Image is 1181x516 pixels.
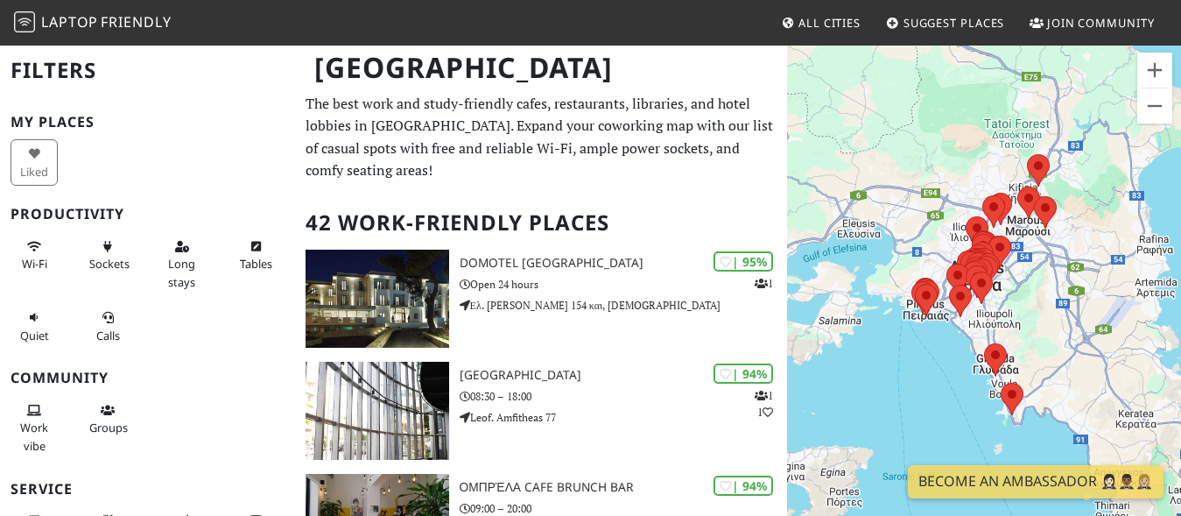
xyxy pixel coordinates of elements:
img: Red Center [306,362,448,460]
span: Group tables [89,420,128,435]
a: Join Community [1023,7,1162,39]
p: 1 1 [755,387,773,421]
p: 08:30 – 18:00 [460,388,788,405]
span: Video/audio calls [96,328,120,343]
a: Suggest Places [879,7,1012,39]
div: | 94% [714,364,773,384]
span: Power sockets [89,256,130,272]
button: Groups [84,396,131,442]
span: All Cities [798,15,861,31]
p: Leof. Amfitheas 77 [460,409,788,426]
h3: Service [11,481,285,498]
button: Zoom out [1137,88,1172,124]
h2: 42 Work-Friendly Places [306,196,777,250]
span: Long stays [168,256,195,289]
p: The best work and study-friendly cafes, restaurants, libraries, and hotel lobbies in [GEOGRAPHIC_... [306,93,777,182]
div: | 94% [714,476,773,496]
span: People working [20,420,48,453]
h3: Domotel [GEOGRAPHIC_DATA] [460,256,788,271]
img: LaptopFriendly [14,11,35,32]
span: Friendly [101,12,171,32]
button: Calls [84,303,131,350]
h3: Ομπρέλα Cafe Brunch Bar [460,480,788,495]
h2: Filters [11,44,285,97]
a: Domotel Kastri Hotel | 95% 1 Domotel [GEOGRAPHIC_DATA] Open 24 hours Ελ. [PERSON_NAME] 154 και, [... [295,250,787,348]
h1: [GEOGRAPHIC_DATA] [300,44,784,92]
button: Wi-Fi [11,232,58,279]
button: Zoom in [1137,53,1172,88]
p: 1 [755,275,773,292]
span: Suggest Places [903,15,1005,31]
button: Work vibe [11,396,58,460]
h3: [GEOGRAPHIC_DATA] [460,368,788,383]
p: Open 24 hours [460,276,788,293]
span: Work-friendly tables [240,256,272,272]
button: Sockets [84,232,131,279]
div: | 95% [714,251,773,272]
img: Domotel Kastri Hotel [306,250,448,348]
a: All Cities [774,7,868,39]
span: Laptop [41,12,98,32]
h3: Productivity [11,206,285,223]
span: Quiet [20,328,49,343]
h3: My Places [11,114,285,131]
span: Stable Wi-Fi [22,256,47,272]
button: Long stays [158,232,206,296]
a: Become an Ambassador 🤵🏻‍♀️🤵🏾‍♂️🤵🏼‍♀️ [908,465,1163,498]
h3: Community [11,370,285,386]
p: Ελ. [PERSON_NAME] 154 και, [DEMOGRAPHIC_DATA] [460,297,788,314]
button: Quiet [11,303,58,350]
span: Join Community [1047,15,1155,31]
a: LaptopFriendly LaptopFriendly [14,8,172,39]
button: Tables [232,232,279,279]
a: Red Center | 94% 11 [GEOGRAPHIC_DATA] 08:30 – 18:00 Leof. Amfitheas 77 [295,362,787,460]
